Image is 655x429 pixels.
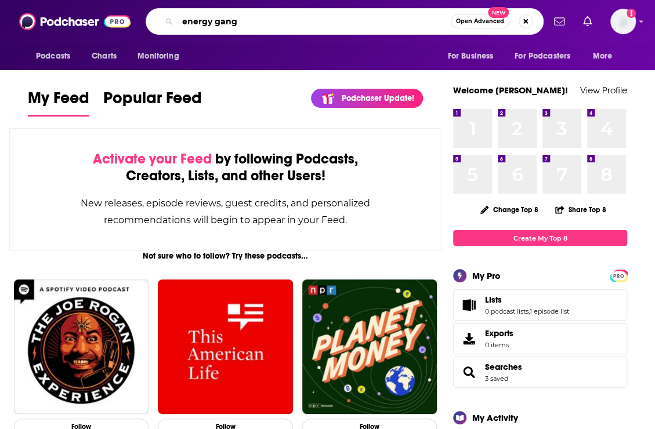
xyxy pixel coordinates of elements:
a: Charts [84,45,124,67]
a: Exports [453,323,627,354]
span: Lists [453,289,627,321]
a: View Profile [580,85,627,96]
span: Activate your Feed [93,150,212,168]
img: The Joe Rogan Experience [14,279,149,414]
span: For Business [447,48,493,64]
a: Welcome [PERSON_NAME]! [453,85,568,96]
a: PRO [611,271,625,279]
a: Popular Feed [103,88,202,117]
span: Exports [485,328,513,339]
a: Lists [457,297,480,313]
div: New releases, episode reviews, guest credits, and personalized recommendations will begin to appe... [68,195,383,228]
div: My Activity [472,412,518,423]
button: Show profile menu [610,9,636,34]
input: Search podcasts, credits, & more... [178,12,451,31]
button: open menu [129,45,194,67]
a: Show notifications dropdown [549,12,569,31]
div: My Pro [472,270,501,281]
button: open menu [507,45,587,67]
span: Open Advanced [456,19,504,24]
span: Podcasts [36,48,70,64]
a: Show notifications dropdown [578,12,596,31]
span: For Podcasters [515,48,570,64]
span: Charts [92,48,117,64]
img: Planet Money [302,279,437,414]
span: Exports [457,330,480,347]
a: 1 episode list [530,307,569,315]
svg: Add a profile image [627,9,636,18]
button: Share Top 8 [555,198,607,221]
span: 0 items [485,341,513,349]
span: My Feed [28,88,89,115]
a: 3 saved [485,375,508,383]
a: Create My Top 8 [453,230,627,246]
span: New [488,7,509,18]
span: Lists [485,295,502,305]
a: Searches [485,362,522,372]
span: PRO [611,271,625,280]
button: Change Top 8 [473,202,545,217]
button: open menu [585,45,627,67]
span: More [593,48,613,64]
span: , [529,307,530,315]
button: open menu [28,45,85,67]
a: My Feed [28,88,89,117]
span: Popular Feed [103,88,202,115]
a: Lists [485,295,569,305]
img: This American Life [158,279,292,414]
span: Monitoring [137,48,179,64]
div: Not sure who to follow? Try these podcasts... [9,251,442,261]
a: 0 podcast lists [485,307,529,315]
div: by following Podcasts, Creators, Lists, and other Users! [68,151,383,184]
img: User Profile [610,9,636,34]
span: Searches [453,357,627,388]
span: Logged in as WE_Broadcast [610,9,636,34]
div: Search podcasts, credits, & more... [146,8,544,35]
img: Podchaser - Follow, Share and Rate Podcasts [19,10,131,32]
p: Podchaser Update! [341,93,414,103]
button: open menu [439,45,508,67]
button: Open AdvancedNew [451,14,509,28]
a: Searches [457,364,480,380]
